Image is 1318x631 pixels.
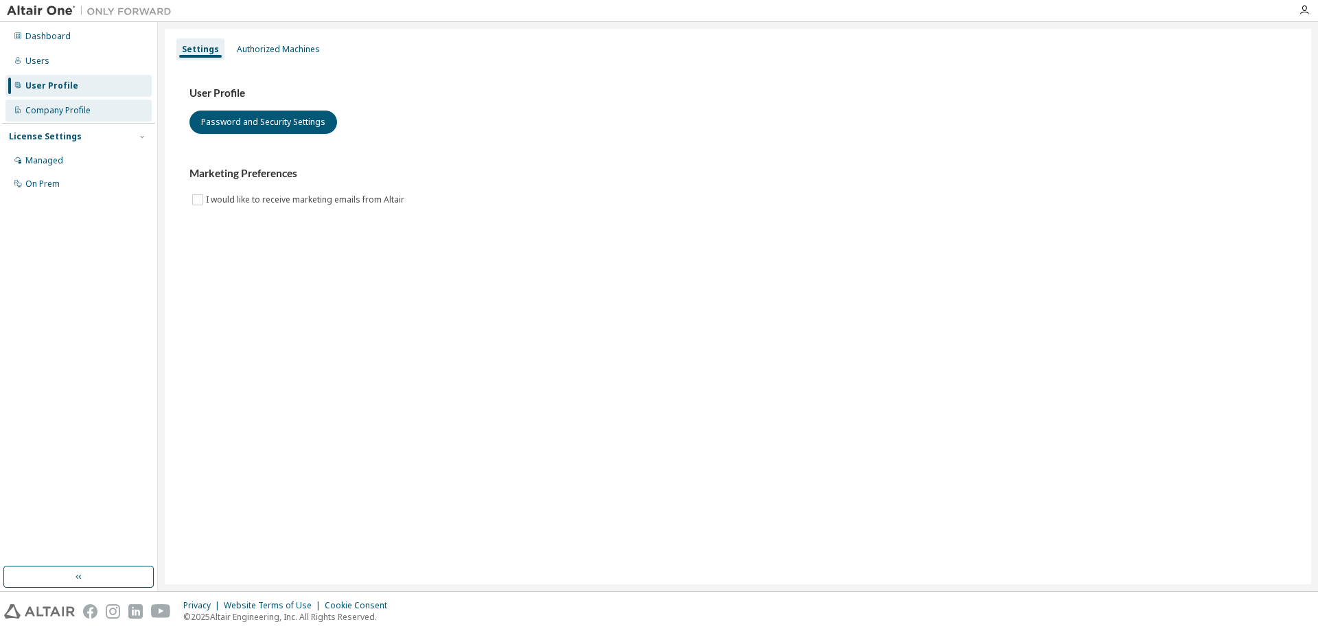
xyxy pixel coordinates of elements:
div: Privacy [183,600,224,611]
img: linkedin.svg [128,604,143,619]
div: Settings [182,44,219,55]
h3: User Profile [189,87,1286,100]
p: © 2025 Altair Engineering, Inc. All Rights Reserved. [183,611,395,623]
div: Cookie Consent [325,600,395,611]
img: facebook.svg [83,604,97,619]
div: Authorized Machines [237,44,320,55]
div: On Prem [25,179,60,190]
h3: Marketing Preferences [189,167,1286,181]
button: Password and Security Settings [189,111,337,134]
div: User Profile [25,80,78,91]
div: Website Terms of Use [224,600,325,611]
div: License Settings [9,131,82,142]
div: Company Profile [25,105,91,116]
img: instagram.svg [106,604,120,619]
div: Dashboard [25,31,71,42]
div: Users [25,56,49,67]
div: Managed [25,155,63,166]
img: youtube.svg [151,604,171,619]
img: Altair One [7,4,178,18]
img: altair_logo.svg [4,604,75,619]
label: I would like to receive marketing emails from Altair [206,192,407,208]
